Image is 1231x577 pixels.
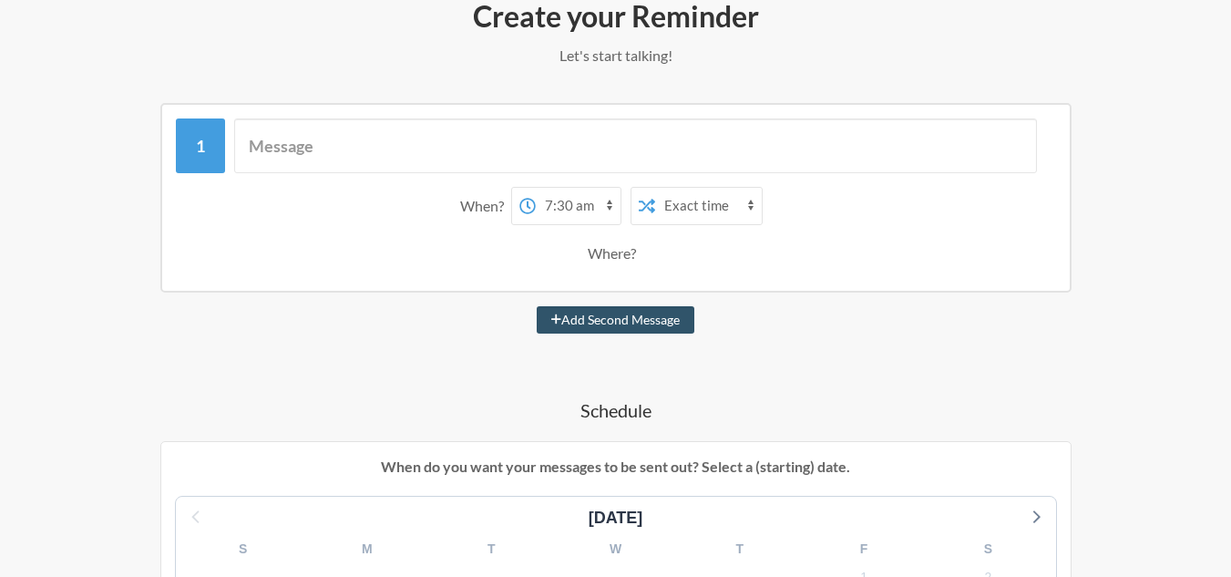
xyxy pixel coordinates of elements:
div: When? [460,187,511,225]
p: When do you want your messages to be sent out? Select a (starting) date. [175,456,1057,478]
div: S [926,535,1050,563]
div: W [553,535,677,563]
div: T [429,535,553,563]
div: F [802,535,926,563]
p: Let's start talking! [87,45,1144,67]
h4: Schedule [87,397,1144,423]
div: S [181,535,305,563]
div: T [678,535,802,563]
div: M [305,535,429,563]
div: [DATE] [581,506,651,531]
div: Where? [588,234,643,273]
button: Add Second Message [537,306,694,334]
input: Message [234,118,1037,173]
